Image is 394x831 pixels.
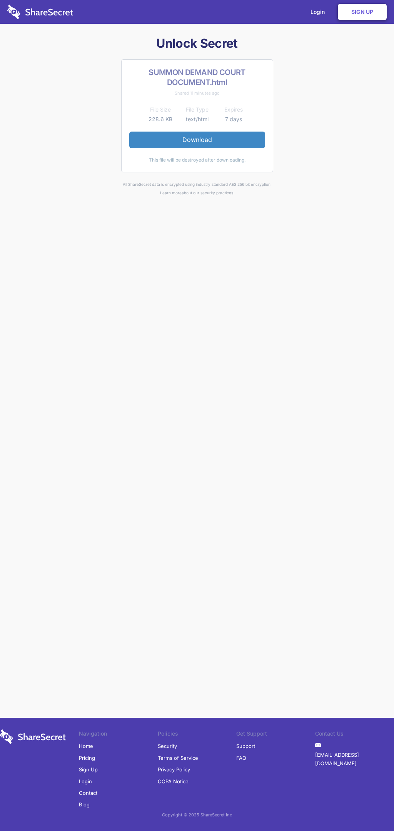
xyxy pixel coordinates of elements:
[142,105,179,114] th: File Size
[236,740,255,752] a: Support
[315,729,394,740] li: Contact Us
[79,799,90,810] a: Blog
[215,105,252,114] th: Expires
[158,740,177,752] a: Security
[160,190,182,195] a: Learn more
[79,787,97,799] a: Contact
[215,115,252,124] td: 7 days
[79,776,92,787] a: Login
[129,89,265,97] div: Shared 11 minutes ago
[236,752,246,764] a: FAQ
[142,115,179,124] td: 228.6 KB
[338,4,387,20] a: Sign Up
[158,729,237,740] li: Policies
[79,764,98,775] a: Sign Up
[79,729,158,740] li: Navigation
[79,740,93,752] a: Home
[315,749,394,769] a: [EMAIL_ADDRESS][DOMAIN_NAME]
[158,752,198,764] a: Terms of Service
[7,5,73,19] img: logo-wordmark-white-trans-d4663122ce5f474addd5e946df7df03e33cb6a1c49d2221995e7729f52c070b2.svg
[129,156,265,164] div: This file will be destroyed after downloading.
[179,105,215,114] th: File Type
[158,764,190,775] a: Privacy Policy
[179,115,215,124] td: text/html
[129,67,265,87] h2: SUMMON DEMAND COURT DOCUMENT.html
[129,132,265,148] a: Download
[79,752,95,764] a: Pricing
[158,776,189,787] a: CCPA Notice
[236,729,315,740] li: Get Support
